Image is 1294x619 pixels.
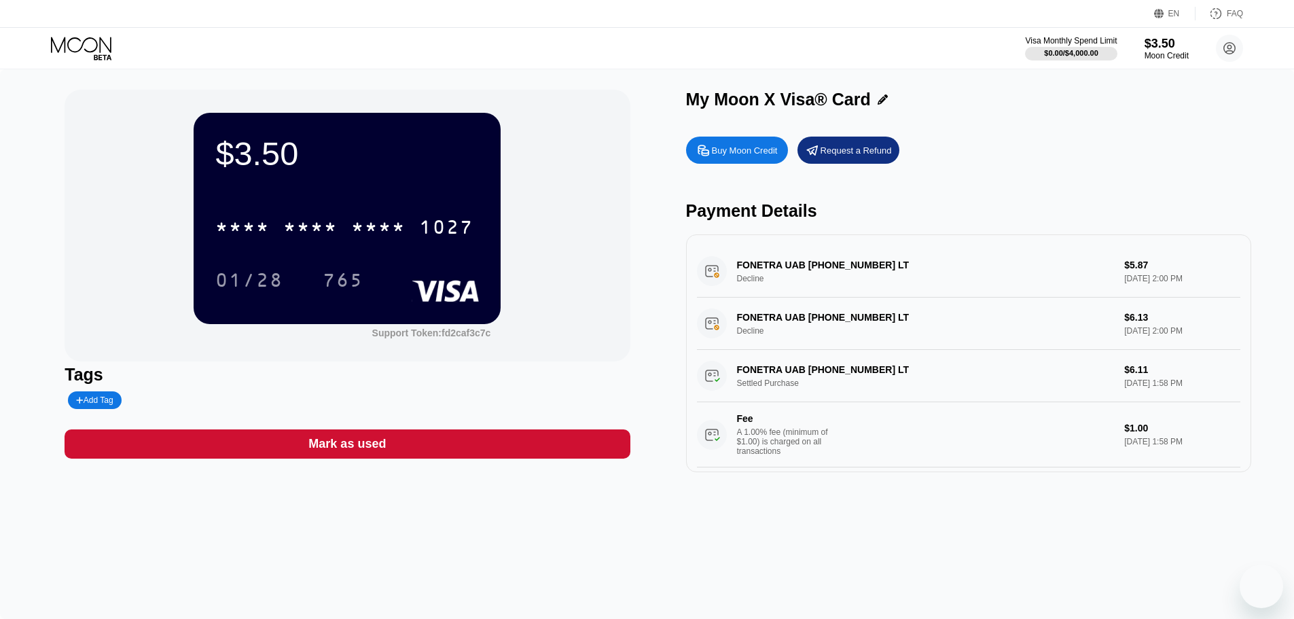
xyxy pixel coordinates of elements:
[686,201,1251,221] div: Payment Details
[1240,565,1283,608] iframe: Button to launch messaging window, conversation in progress
[1145,51,1189,60] div: Moon Credit
[1124,437,1240,446] div: [DATE] 1:58 PM
[1227,9,1243,18] div: FAQ
[686,137,788,164] div: Buy Moon Credit
[737,413,832,424] div: Fee
[1025,36,1117,46] div: Visa Monthly Spend Limit
[372,328,491,338] div: Support Token:fd2caf3c7c
[215,271,283,293] div: 01/28
[312,263,374,297] div: 765
[697,402,1240,467] div: FeeA 1.00% fee (minimum of $1.00) is charged on all transactions$1.00[DATE] 1:58 PM
[419,218,473,240] div: 1027
[308,436,386,452] div: Mark as used
[1154,7,1196,20] div: EN
[215,135,479,173] div: $3.50
[65,365,630,385] div: Tags
[821,145,892,156] div: Request a Refund
[1044,49,1098,57] div: $0.00 / $4,000.00
[1145,37,1189,51] div: $3.50
[68,391,121,409] div: Add Tag
[205,263,293,297] div: 01/28
[65,429,630,459] div: Mark as used
[1025,36,1117,60] div: Visa Monthly Spend Limit$0.00/$4,000.00
[737,427,839,456] div: A 1.00% fee (minimum of $1.00) is charged on all transactions
[76,395,113,405] div: Add Tag
[686,90,871,109] div: My Moon X Visa® Card
[1124,423,1240,434] div: $1.00
[1196,7,1243,20] div: FAQ
[323,271,363,293] div: 765
[372,328,491,338] div: Support Token: fd2caf3c7c
[712,145,778,156] div: Buy Moon Credit
[1145,37,1189,60] div: $3.50Moon Credit
[797,137,899,164] div: Request a Refund
[1168,9,1180,18] div: EN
